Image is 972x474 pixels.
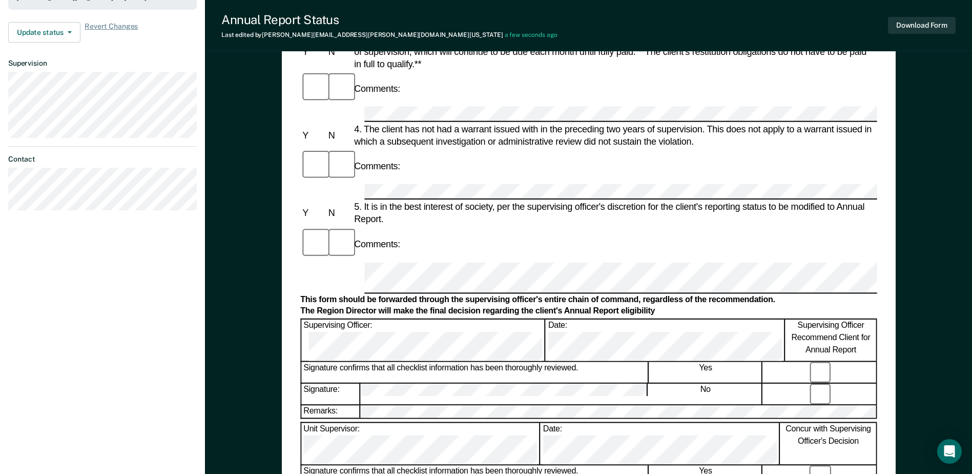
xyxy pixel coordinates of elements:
div: 3. The client has maintained compliance with all restitution obligations in accordance to PD/POP-... [352,33,877,70]
div: Comments: [352,238,402,250]
div: Yes [649,362,762,383]
div: Last edited by [PERSON_NAME][EMAIL_ADDRESS][PERSON_NAME][DOMAIN_NAME][US_STATE] [221,31,557,38]
div: Y [300,207,326,220]
div: Comments: [352,82,402,94]
div: Signature confirms that all checklist information has been thoroughly reviewed. [301,362,648,383]
div: Y [300,129,326,142]
div: This form should be forwarded through the supervising officer's entire chain of command, regardle... [300,294,877,305]
div: Concur with Supervising Officer's Decision [780,423,877,465]
div: Date: [541,423,779,465]
div: Unit Supervisor: [301,423,540,465]
div: Supervising Officer: [301,319,545,361]
div: No [649,384,762,405]
div: Annual Report Status [221,12,557,27]
div: Y [300,46,326,58]
span: Revert Changes [85,22,138,43]
div: Supervising Officer Recommend Client for Annual Report [785,319,877,361]
div: N [326,46,351,58]
div: 5. It is in the best interest of society, per the supervising officer's discretion for the client... [352,201,877,226]
dt: Supervision [8,59,197,68]
div: 4. The client has not had a warrant issued with in the preceding two years of supervision. This d... [352,123,877,148]
button: Download Form [888,17,956,34]
button: Update status [8,22,80,43]
div: The Region Director will make the final decision regarding the client's Annual Report eligibility [300,306,877,317]
div: Date: [546,319,784,361]
div: Open Intercom Messenger [937,439,962,464]
div: Comments: [352,160,402,172]
div: N [326,207,351,220]
span: a few seconds ago [505,31,557,38]
dt: Contact [8,155,197,164]
div: N [326,129,351,142]
div: Signature: [301,384,360,405]
div: Remarks: [301,405,360,418]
